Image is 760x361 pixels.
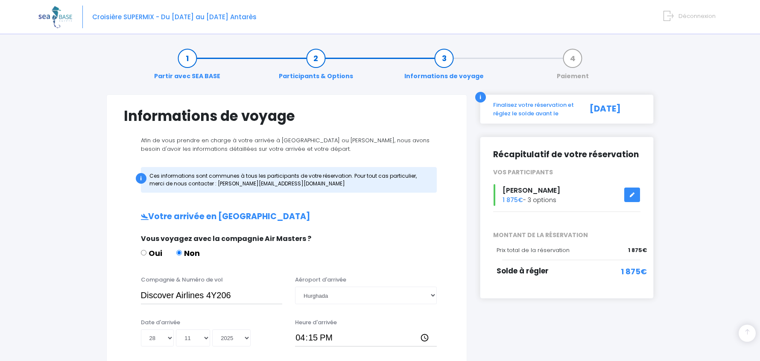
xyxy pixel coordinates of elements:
label: Aéroport d'arrivée [295,276,346,284]
div: i [475,92,486,103]
label: Compagnie & Numéro de vol [141,276,223,284]
div: [DATE] [580,101,647,117]
span: Prix total de la réservation [497,246,570,254]
a: Paiement [552,54,593,81]
span: Vous voyagez avec la compagnie Air Masters ? [141,234,311,244]
div: Ces informations sont communes à tous les participants de votre réservation. Pour tout cas partic... [141,167,437,193]
span: Solde à régler [497,266,549,276]
a: Informations de voyage [400,54,488,81]
span: [PERSON_NAME] [503,185,560,195]
span: Croisière SUPERMIX - Du [DATE] au [DATE] Antarès [92,12,257,21]
span: 1 875€ [621,266,647,277]
a: Participants & Options [275,54,357,81]
div: Finalisez votre réservation et réglez le solde avant le [487,101,580,117]
span: 1 875€ [503,196,523,204]
h2: Votre arrivée en [GEOGRAPHIC_DATA] [124,212,450,222]
div: VOS PARTICIPANTS [487,168,647,177]
div: - 3 options [487,184,647,206]
span: MONTANT DE LA RÉSERVATION [487,231,647,240]
span: 1 875€ [628,246,647,255]
label: Heure d'arrivée [295,318,337,327]
h2: Récapitulatif de votre réservation [493,150,641,160]
p: Afin de vous prendre en charge à votre arrivée à [GEOGRAPHIC_DATA] ou [PERSON_NAME], nous avons b... [124,136,450,153]
div: i [136,173,146,184]
h1: Informations de voyage [124,108,450,124]
a: Partir avec SEA BASE [150,54,225,81]
span: Déconnexion [678,12,716,20]
label: Date d'arrivée [141,318,180,327]
input: Non [176,250,182,255]
input: Oui [141,250,146,255]
label: Non [176,247,200,259]
label: Oui [141,247,162,259]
